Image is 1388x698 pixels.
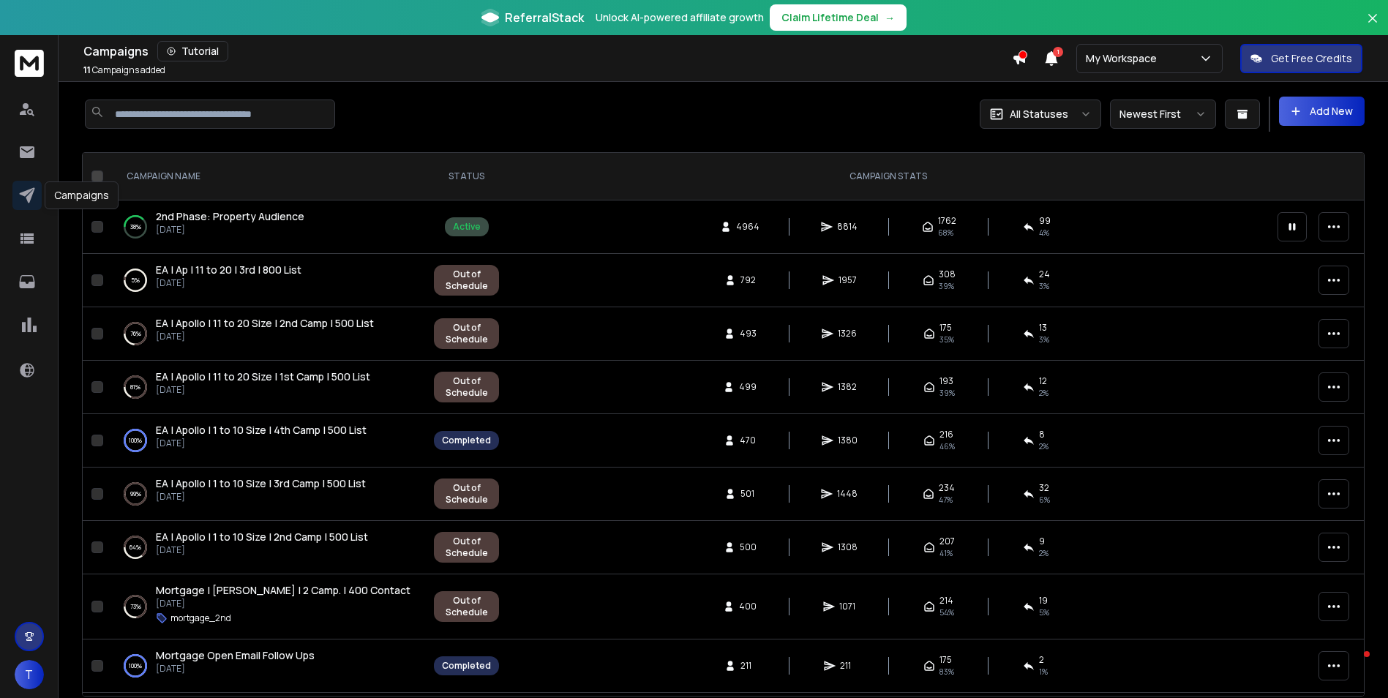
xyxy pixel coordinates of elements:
[840,660,855,672] span: 211
[1053,47,1063,57] span: 1
[1039,440,1048,452] span: 2 %
[939,654,952,666] span: 175
[1039,280,1049,292] span: 3 %
[739,601,757,612] span: 400
[156,438,367,449] p: [DATE]
[130,599,141,614] p: 73 %
[739,381,757,393] span: 499
[156,316,374,330] span: EA | Apollo | 11 to 20 Size | 2nd Camp | 500 List
[130,380,140,394] p: 81 %
[15,660,44,689] button: T
[156,491,366,503] p: [DATE]
[156,583,410,597] span: Mortgage | [PERSON_NAME] | 2 Camp. | 400 Contact
[939,429,953,440] span: 216
[1039,227,1049,239] span: 4 %
[740,435,756,446] span: 470
[1240,44,1362,73] button: Get Free Credits
[83,41,1012,61] div: Campaigns
[156,648,315,663] a: Mortgage Open Email Follow Ups
[939,607,954,618] span: 54 %
[1335,648,1370,683] iframe: Intercom live chat
[939,280,954,292] span: 39 %
[453,221,481,233] div: Active
[156,583,410,598] a: Mortgage | [PERSON_NAME] | 2 Camp. | 400 Contact
[839,601,855,612] span: 1071
[1039,375,1047,387] span: 12
[1363,9,1382,44] button: Close banner
[130,540,141,555] p: 64 %
[129,433,142,448] p: 100 %
[170,612,231,624] p: mortgage_2nd
[1039,322,1047,334] span: 13
[156,663,315,675] p: [DATE]
[156,598,410,609] p: [DATE]
[156,423,367,438] a: EA | Apollo | 1 to 10 Size | 4th Camp | 500 List
[109,521,425,574] td: 64%EA | Apollo | 1 to 10 Size | 2nd Camp | 500 List[DATE]
[156,476,366,490] span: EA | Apollo | 1 to 10 Size | 3rd Camp | 500 List
[939,494,953,506] span: 47 %
[1086,51,1163,66] p: My Workspace
[83,64,165,76] p: Campaigns added
[1039,536,1045,547] span: 9
[938,215,956,227] span: 1762
[425,153,508,200] th: STATUS
[442,536,491,559] div: Out of Schedule
[1271,51,1352,66] p: Get Free Credits
[83,64,91,76] span: 11
[939,322,952,334] span: 175
[442,660,491,672] div: Completed
[1039,215,1051,227] span: 99
[596,10,764,25] p: Unlock AI-powered affiliate growth
[939,269,956,280] span: 308
[740,660,755,672] span: 211
[939,666,954,678] span: 83 %
[156,648,315,662] span: Mortgage Open Email Follow Ups
[129,658,142,673] p: 100 %
[1039,269,1050,280] span: 24
[156,369,370,383] span: EA | Apollo | 11 to 20 Size | 1st Camp | 500 List
[1039,334,1049,345] span: 3 %
[1039,607,1049,618] span: 5 %
[740,488,755,500] span: 501
[1010,107,1068,121] p: All Statuses
[740,274,756,286] span: 792
[442,595,491,618] div: Out of Schedule
[109,153,425,200] th: CAMPAIGN NAME
[442,435,491,446] div: Completed
[508,153,1269,200] th: CAMPAIGN STATS
[939,482,955,494] span: 234
[157,41,228,61] button: Tutorial
[131,273,140,288] p: 5 %
[156,331,374,342] p: [DATE]
[156,530,368,544] span: EA | Apollo | 1 to 10 Size | 2nd Camp | 500 List
[1110,100,1216,129] button: Newest First
[740,328,757,339] span: 493
[156,209,304,223] span: 2nd Phase: Property Audience
[156,476,366,491] a: EA | Apollo | 1 to 10 Size | 3rd Camp | 500 List
[939,375,953,387] span: 193
[156,316,374,331] a: EA | Apollo | 11 to 20 Size | 2nd Camp | 500 List
[156,263,301,277] span: EA | Ap | 11 to 20 | 3rd | 800 List
[770,4,907,31] button: Claim Lifetime Deal→
[740,541,757,553] span: 500
[1039,429,1045,440] span: 8
[442,322,491,345] div: Out of Schedule
[1039,387,1048,399] span: 2 %
[939,440,955,452] span: 46 %
[938,227,953,239] span: 68 %
[1039,666,1048,678] span: 1 %
[156,544,368,556] p: [DATE]
[838,541,858,553] span: 1308
[109,468,425,521] td: 99%EA | Apollo | 1 to 10 Size | 3rd Camp | 500 List[DATE]
[1039,547,1048,559] span: 2 %
[939,334,954,345] span: 35 %
[939,387,955,399] span: 39 %
[442,269,491,292] div: Out of Schedule
[839,274,857,286] span: 1957
[1039,494,1050,506] span: 6 %
[130,487,141,501] p: 99 %
[109,361,425,414] td: 81%EA | Apollo | 11 to 20 Size | 1st Camp | 500 List[DATE]
[156,384,370,396] p: [DATE]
